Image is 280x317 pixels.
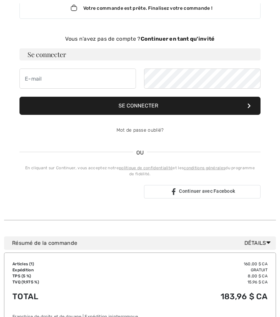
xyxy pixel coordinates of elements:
[141,36,215,42] font: Continuer en tant qu'invité
[244,240,266,246] font: Détails
[12,292,39,301] font: Total
[12,268,34,272] font: Expédition
[19,69,136,89] input: E-mail
[27,184,129,199] div: Connectez-vous à Google. S'ouvre dans un nouvel onglet
[31,262,33,266] font: 1
[244,262,268,266] font: 160,00 $ CA
[248,274,268,278] font: 8,00 $ CA
[144,185,261,198] a: Continuer avec Facebook
[251,268,268,272] font: Gratuit
[28,50,66,59] font: Se connecter
[65,36,140,42] font: Vous n'avez pas de compte ?
[12,240,77,246] font: Résumé de la commande
[247,280,268,284] font: 15,96 $ CA
[116,127,164,133] a: Mot de passe oublié?
[12,280,39,284] font: TVQ (9,975 %)
[136,149,144,156] font: OU
[19,97,261,115] button: Se connecter
[173,166,184,170] font: et les
[221,292,268,301] font: 183,96 $ CA
[12,274,31,278] font: TPS (5 %)
[83,5,213,11] font: Votre commande est prête. Finalisez votre commande !
[119,166,173,170] a: politique de confidentialité
[24,184,132,199] iframe: Bouton Se connecter avec Google
[25,166,119,170] font: En cliquant sur Continuer, vous acceptez notre
[33,262,34,266] font: )
[184,166,225,170] a: conditions générales
[179,188,235,194] font: Continuer avec Facebook
[12,262,31,266] font: Articles (
[119,102,158,109] font: Se connecter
